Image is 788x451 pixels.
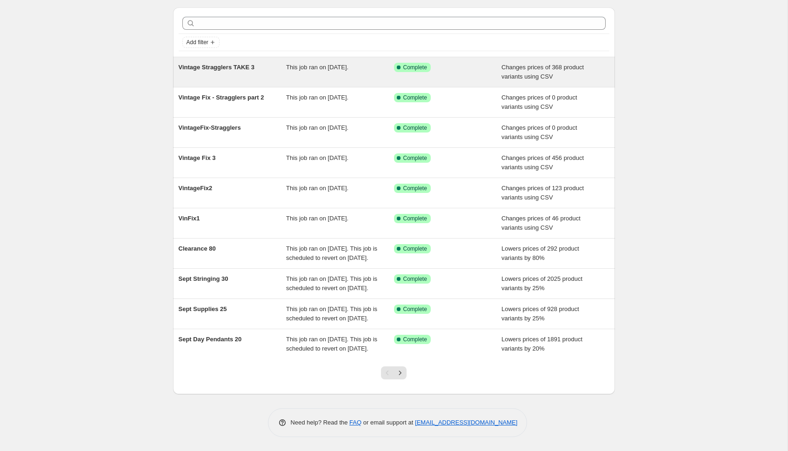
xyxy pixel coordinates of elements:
[501,245,579,261] span: Lowers prices of 292 product variants by 80%
[403,124,427,132] span: Complete
[381,366,407,379] nav: Pagination
[403,336,427,343] span: Complete
[501,154,584,171] span: Changes prices of 456 product variants using CSV
[403,215,427,222] span: Complete
[403,305,427,313] span: Complete
[349,419,361,426] a: FAQ
[179,275,228,282] span: Sept Stringing 30
[501,124,577,140] span: Changes prices of 0 product variants using CSV
[286,64,348,71] span: This job ran on [DATE].
[179,124,241,131] span: VintageFix-Stragglers
[286,154,348,161] span: This job ran on [DATE].
[286,185,348,192] span: This job ran on [DATE].
[286,94,348,101] span: This job ran on [DATE].
[179,215,200,222] span: VinFix1
[286,275,377,292] span: This job ran on [DATE]. This job is scheduled to revert on [DATE].
[286,215,348,222] span: This job ran on [DATE].
[182,37,220,48] button: Add filter
[179,336,242,343] span: Sept Day Pendants 20
[179,245,216,252] span: Clearance 80
[286,245,377,261] span: This job ran on [DATE]. This job is scheduled to revert on [DATE].
[403,185,427,192] span: Complete
[179,64,255,71] span: Vintage Stragglers TAKE 3
[291,419,350,426] span: Need help? Read the
[501,185,584,201] span: Changes prices of 123 product variants using CSV
[501,305,579,322] span: Lowers prices of 928 product variants by 25%
[179,185,213,192] span: VintageFix2
[501,215,581,231] span: Changes prices of 46 product variants using CSV
[394,366,407,379] button: Next
[361,419,415,426] span: or email support at
[179,305,227,312] span: Sept Supplies 25
[179,94,264,101] span: Vintage Fix - Stragglers part 2
[403,94,427,101] span: Complete
[286,336,377,352] span: This job ran on [DATE]. This job is scheduled to revert on [DATE].
[415,419,517,426] a: [EMAIL_ADDRESS][DOMAIN_NAME]
[286,124,348,131] span: This job ran on [DATE].
[501,94,577,110] span: Changes prices of 0 product variants using CSV
[286,305,377,322] span: This job ran on [DATE]. This job is scheduled to revert on [DATE].
[501,275,582,292] span: Lowers prices of 2025 product variants by 25%
[403,245,427,252] span: Complete
[403,154,427,162] span: Complete
[179,154,216,161] span: Vintage Fix 3
[501,336,582,352] span: Lowers prices of 1891 product variants by 20%
[501,64,584,80] span: Changes prices of 368 product variants using CSV
[403,275,427,283] span: Complete
[403,64,427,71] span: Complete
[187,39,208,46] span: Add filter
